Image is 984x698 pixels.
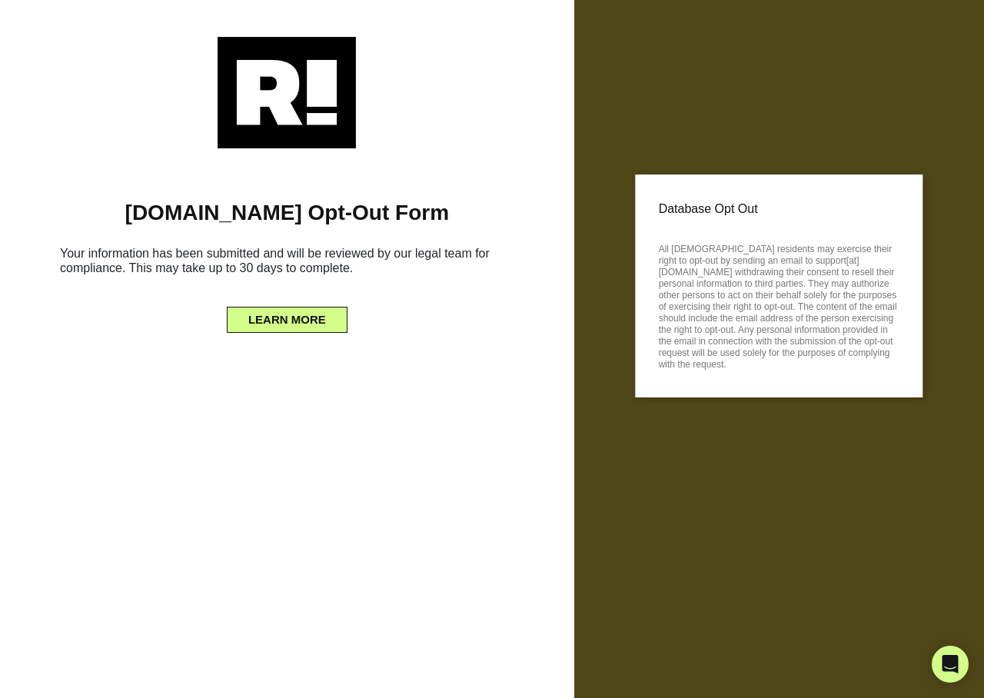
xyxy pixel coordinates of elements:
button: LEARN MORE [227,307,347,333]
p: Database Opt Out [659,198,899,221]
h1: [DOMAIN_NAME] Opt-Out Form [23,200,551,226]
p: All [DEMOGRAPHIC_DATA] residents may exercise their right to opt-out by sending an email to suppo... [659,239,899,371]
div: Open Intercom Messenger [932,646,969,683]
a: LEARN MORE [227,309,347,321]
h6: Your information has been submitted and will be reviewed by our legal team for compliance. This m... [23,240,551,288]
img: Retention.com [218,37,356,148]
